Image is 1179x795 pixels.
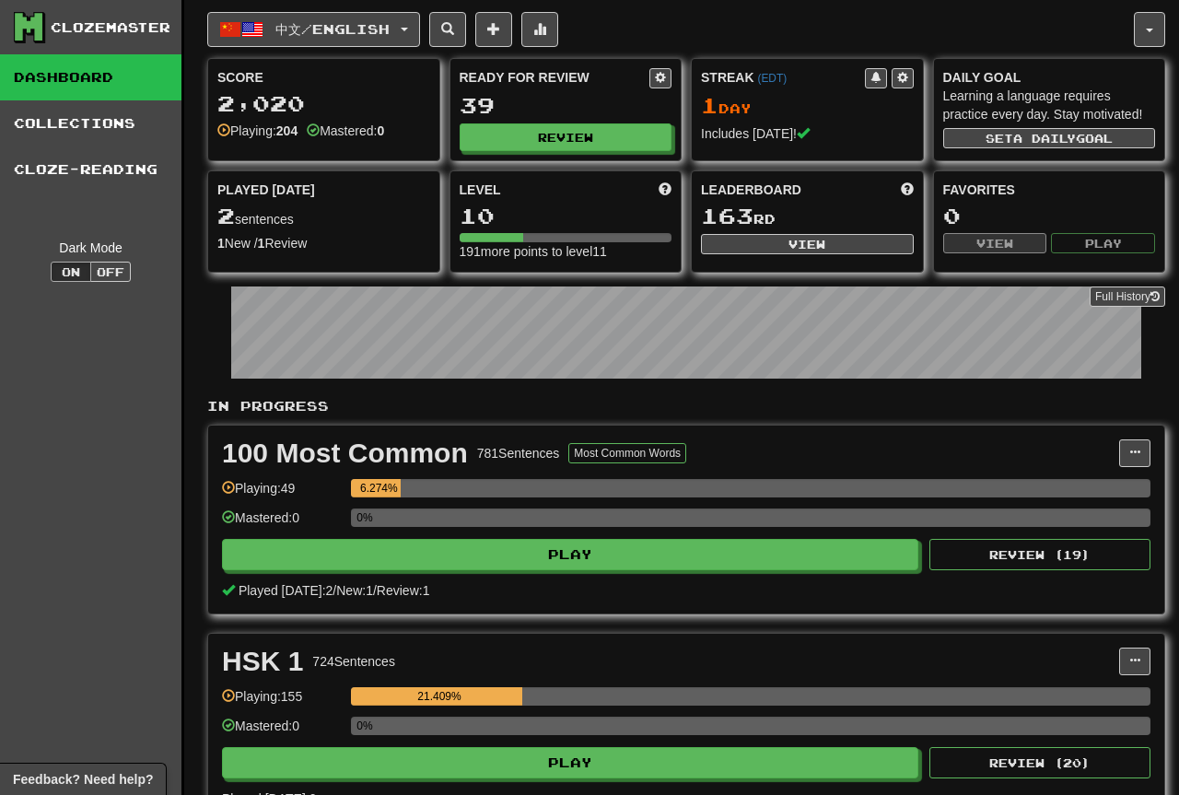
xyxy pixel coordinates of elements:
[217,68,430,87] div: Score
[460,242,672,261] div: 191 more points to level 11
[222,509,342,539] div: Mastered: 0
[217,203,235,228] span: 2
[333,583,336,598] span: /
[943,68,1156,87] div: Daily Goal
[217,236,225,251] strong: 1
[701,124,914,143] div: Includes [DATE]!
[901,181,914,199] span: This week in points, UTC
[222,439,468,467] div: 100 Most Common
[307,122,384,140] div: Mastered:
[222,717,342,747] div: Mastered: 0
[429,12,466,47] button: Search sentences
[460,94,672,117] div: 39
[222,539,918,570] button: Play
[207,12,420,47] button: 中文/English
[475,12,512,47] button: Add sentence to collection
[929,747,1150,778] button: Review (20)
[460,68,650,87] div: Ready for Review
[356,687,522,706] div: 21.409%
[222,747,918,778] button: Play
[90,262,131,282] button: Off
[943,181,1156,199] div: Favorites
[217,234,430,252] div: New / Review
[312,652,395,671] div: 724 Sentences
[239,583,333,598] span: Played [DATE]: 2
[701,205,914,228] div: rd
[222,648,303,675] div: HSK 1
[258,236,265,251] strong: 1
[275,21,390,37] span: 中文 / English
[701,203,753,228] span: 163
[207,397,1165,415] p: In Progress
[460,181,501,199] span: Level
[336,583,373,598] span: New: 1
[477,444,560,462] div: 781 Sentences
[217,92,430,115] div: 2,020
[701,68,865,87] div: Streak
[701,234,914,254] button: View
[943,128,1156,148] button: Seta dailygoal
[521,12,558,47] button: More stats
[377,583,430,598] span: Review: 1
[568,443,686,463] button: Most Common Words
[222,687,342,718] div: Playing: 155
[14,239,168,257] div: Dark Mode
[659,181,671,199] span: Score more points to level up
[1090,286,1165,307] a: Full History
[460,205,672,228] div: 10
[701,92,718,118] span: 1
[943,87,1156,123] div: Learning a language requires practice every day. Stay motivated!
[222,479,342,509] div: Playing: 49
[373,583,377,598] span: /
[929,539,1150,570] button: Review (19)
[51,262,91,282] button: On
[276,123,298,138] strong: 204
[217,122,298,140] div: Playing:
[217,205,430,228] div: sentences
[356,479,401,497] div: 6.274%
[1051,233,1155,253] button: Play
[1013,132,1076,145] span: a daily
[701,94,914,118] div: Day
[377,123,384,138] strong: 0
[460,123,672,151] button: Review
[51,18,170,37] div: Clozemaster
[757,72,787,85] a: (EDT)
[13,770,153,789] span: Open feedback widget
[701,181,801,199] span: Leaderboard
[943,233,1047,253] button: View
[217,181,315,199] span: Played [DATE]
[943,205,1156,228] div: 0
